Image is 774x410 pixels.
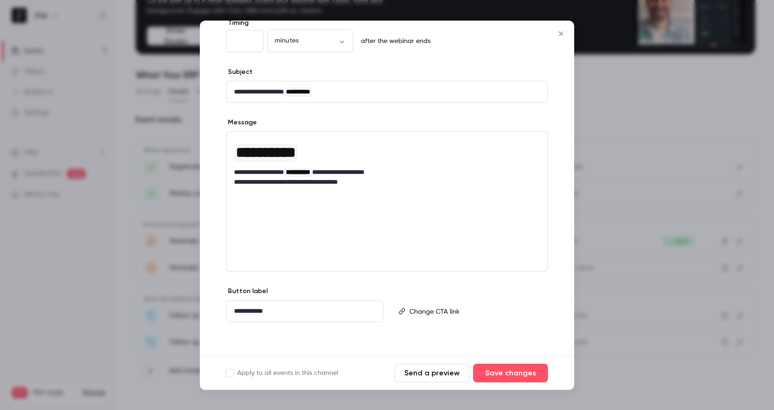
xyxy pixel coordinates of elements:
[406,301,547,322] div: editor
[226,18,548,28] label: Timing
[226,287,268,296] label: Button label
[357,36,431,46] p: after the webinar ends
[552,24,570,43] button: Close
[267,36,353,45] div: minutes
[473,364,548,382] button: Save changes
[394,364,469,382] button: Send a preview
[226,368,338,378] label: Apply to all events in this channel
[226,301,383,322] div: editor
[226,132,548,193] div: editor
[226,67,253,77] label: Subject
[226,81,548,102] div: editor
[226,118,257,127] label: Message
